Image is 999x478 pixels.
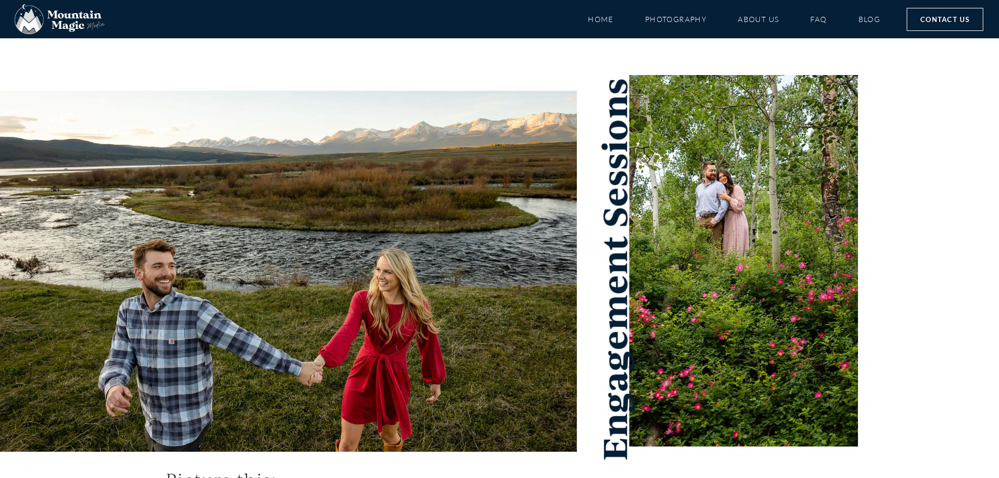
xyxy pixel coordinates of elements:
[920,14,970,25] span: Contact Us
[858,10,880,28] a: Blog
[810,10,826,28] a: FAQ
[629,75,858,447] img: Woods Walk wild roses Crested Butte photographer Gunnison photographers Colorado photography - pr...
[15,4,105,35] img: Mountain Magic Media photography logo Crested Butte Photographer
[588,10,880,28] nav: Menu
[907,8,983,31] a: Contact Us
[738,10,779,28] a: About Us
[645,10,706,28] a: Photography
[588,10,614,28] a: Home
[595,78,633,461] h1: Engagement Sessions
